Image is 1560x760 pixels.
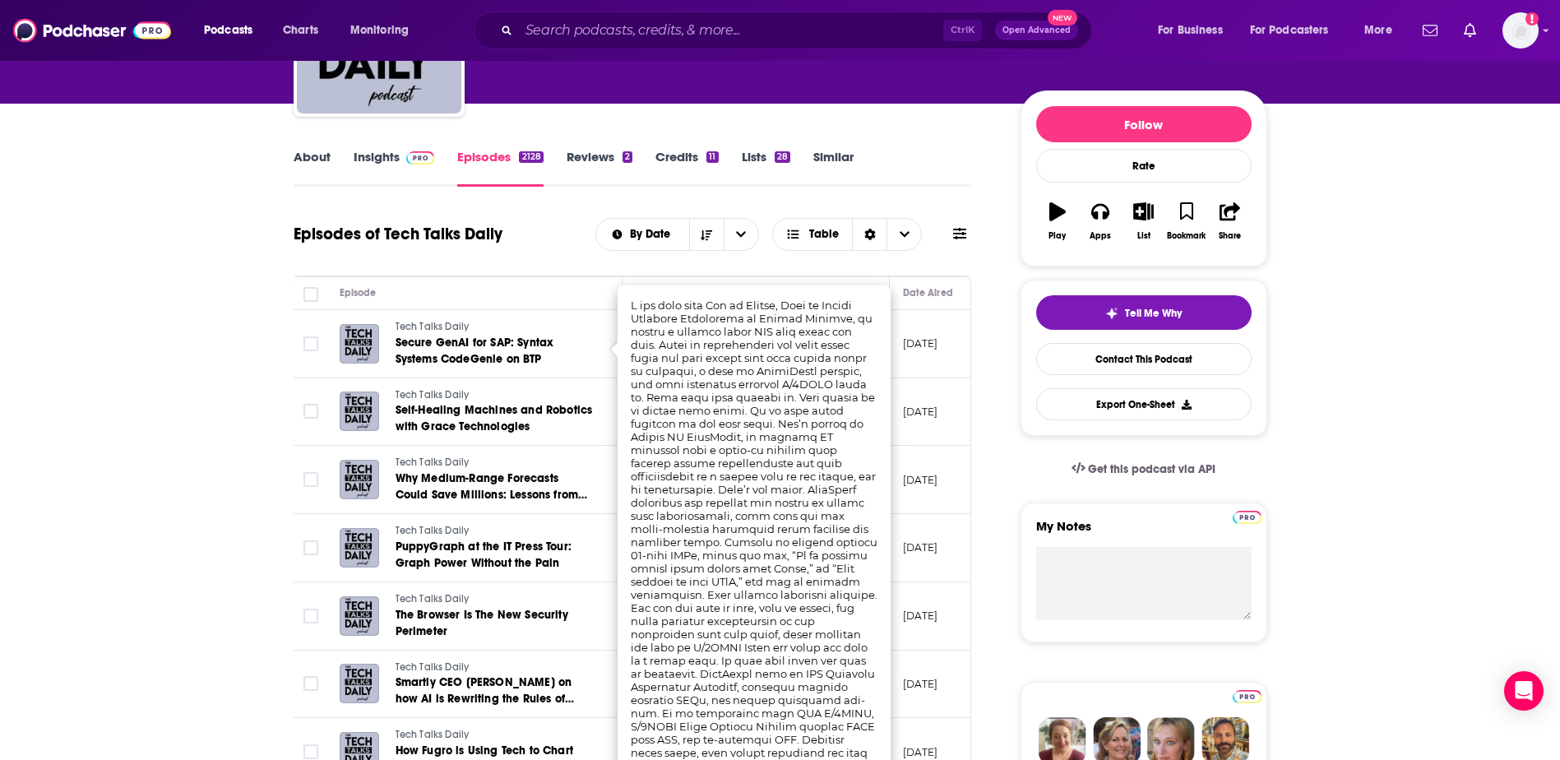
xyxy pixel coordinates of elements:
a: Secure GenAI for SAP: Syntax Systems CodeGenie on BTP [396,335,593,368]
div: Open Intercom Messenger [1504,671,1544,711]
img: User Profile [1502,12,1539,49]
button: Sort Direction [689,219,724,250]
p: [DATE] [903,540,938,554]
div: List [1137,231,1150,241]
button: Play [1036,192,1079,251]
span: PuppyGraph at the IT Press Tour: Graph Power Without the Pain [396,540,572,570]
a: Tech Talks Daily [396,320,593,335]
span: Monitoring [350,19,409,42]
button: Follow [1036,106,1252,142]
img: Podchaser Pro [406,151,435,165]
a: Reviews2 [567,149,632,187]
span: Tech Talks Daily [396,729,470,740]
a: Why Medium-Range Forecasts Could Save Millions: Lessons from Planette AI [396,470,593,503]
button: Column Actions [866,284,886,304]
a: Get this podcast via API [1058,449,1229,489]
div: 2128 [519,151,543,163]
span: Tech Talks Daily [396,661,470,673]
h2: Choose List sort [595,218,759,251]
a: Tech Talks Daily [396,456,593,470]
a: InsightsPodchaser Pro [354,149,435,187]
div: Rate [1036,149,1252,183]
p: [DATE] [903,405,938,419]
div: Episode [340,283,377,303]
span: Tech Talks Daily [396,321,470,332]
a: Smartly CEO [PERSON_NAME] on how AI is Rewriting the Rules of AdTech [396,674,593,707]
span: Tech Talks Daily [396,593,470,605]
span: Toggle select row [303,676,318,691]
p: [DATE] [903,609,938,623]
span: Tech Talks Daily [396,525,470,536]
a: Tech Talks Daily [396,388,593,403]
img: tell me why sparkle [1105,307,1118,320]
button: Bookmark [1165,192,1208,251]
div: 11 [706,151,718,163]
span: Self-Healing Machines and Robotics with Grace Technologies [396,403,593,433]
button: open menu [1353,17,1413,44]
button: open menu [192,17,274,44]
img: Podchaser - Follow, Share and Rate Podcasts [13,15,171,46]
a: Episodes2128 [457,149,543,187]
span: Toggle select row [303,336,318,351]
button: Apps [1079,192,1122,251]
span: For Business [1158,19,1223,42]
h1: Episodes of Tech Talks Daily [294,224,502,244]
span: Podcasts [204,19,252,42]
button: Choose View [772,218,923,251]
a: About [294,149,331,187]
button: open menu [1239,17,1353,44]
button: open menu [1146,17,1243,44]
a: Tech Talks Daily [396,592,593,607]
span: Toggle select row [303,540,318,555]
span: Table [809,229,839,240]
button: open menu [596,229,689,240]
a: The Browser Is The New Security Perimeter [396,607,593,640]
a: Self-Healing Machines and Robotics with Grace Technologies [396,402,593,435]
div: 28 [775,151,790,163]
span: Secure GenAI for SAP: Syntax Systems CodeGenie on BTP [396,336,554,366]
span: Charts [283,19,318,42]
span: Toggle select row [303,404,318,419]
input: Search podcasts, credits, & more... [519,17,943,44]
span: Tell Me Why [1125,307,1182,320]
p: [DATE] [903,745,938,759]
span: Toggle select row [303,472,318,487]
div: Sort Direction [852,219,886,250]
a: Tech Talks Daily [396,728,593,743]
span: For Podcasters [1250,19,1329,42]
span: Tech Talks Daily [396,389,470,401]
a: Charts [272,17,328,44]
img: Podchaser Pro [1233,690,1261,703]
a: Similar [813,149,854,187]
a: Contact This Podcast [1036,343,1252,375]
img: Podchaser Pro [1233,511,1261,524]
a: Pro website [1233,688,1261,703]
a: Lists28 [742,149,790,187]
div: 2 [623,151,632,163]
span: Smartly CEO [PERSON_NAME] on how AI is Rewriting the Rules of AdTech [396,675,574,722]
button: open menu [339,17,430,44]
label: My Notes [1036,518,1252,547]
a: Credits11 [655,149,718,187]
span: Toggle select row [303,744,318,759]
span: Toggle select row [303,609,318,623]
div: Play [1048,231,1066,241]
a: Pro website [1233,508,1261,524]
div: Bookmark [1167,231,1206,241]
a: Tech Talks Daily [396,660,593,675]
span: By Date [630,229,676,240]
div: Search podcasts, credits, & more... [489,12,1108,49]
span: Why Medium-Range Forecasts Could Save Millions: Lessons from Planette AI [396,471,588,518]
p: [DATE] [903,336,938,350]
div: Share [1219,231,1241,241]
div: Apps [1090,231,1111,241]
a: PuppyGraph at the IT Press Tour: Graph Power Without the Pain [396,539,593,572]
p: [DATE] [903,473,938,487]
button: Show profile menu [1502,12,1539,49]
span: The Browser Is The New Security Perimeter [396,608,568,638]
button: open menu [724,219,758,250]
p: [DATE] [903,677,938,691]
button: Share [1208,192,1251,251]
